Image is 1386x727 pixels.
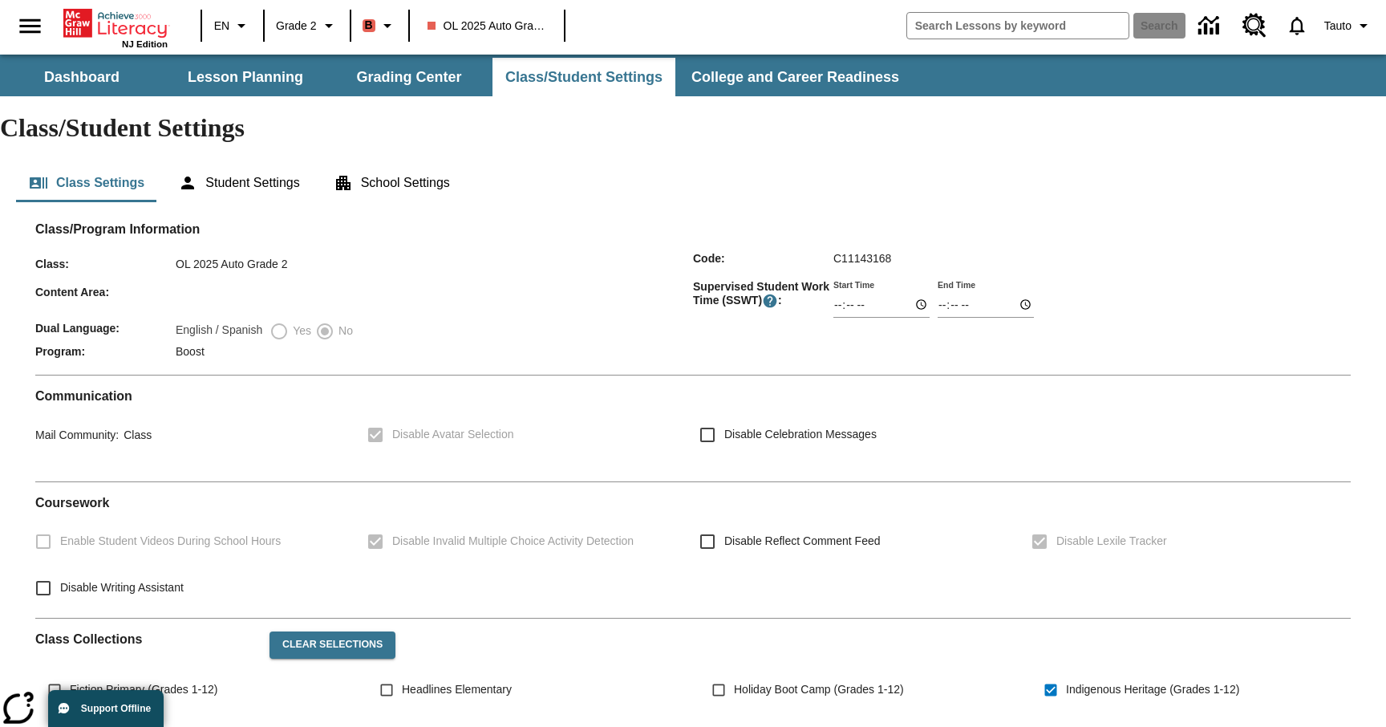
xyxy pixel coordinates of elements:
[35,322,176,335] span: Dual Language :
[402,681,512,698] span: Headlines Elementary
[734,681,904,698] span: Holiday Boot Camp (Grades 1-12)
[165,164,312,202] button: Student Settings
[833,252,891,265] span: C11143168
[48,690,164,727] button: Support Offline
[122,39,168,49] span: NJ Edition
[289,323,311,339] span: Yes
[329,58,489,96] button: Grading Center
[2,58,162,96] button: Dashboard
[365,15,373,35] span: B
[1066,681,1239,698] span: Indigenous Heritage (Grades 1-12)
[321,164,463,202] button: School Settings
[207,11,258,40] button: Language: EN, Select a language
[1233,4,1276,47] a: Resource Center, Will open in new tab
[269,632,395,659] button: Clear Selections
[63,6,168,49] div: Home
[165,58,326,96] button: Lesson Planning
[214,18,229,35] span: EN
[81,703,151,714] span: Support Offline
[70,681,217,698] span: Fiction Primary (Grades 1-12)
[35,221,1351,237] h2: Class/Program Information
[1324,18,1352,35] span: Tauto
[334,323,353,339] span: No
[269,11,345,40] button: Grade: Grade 2, Select a grade
[392,426,514,443] span: Disable Avatar Selection
[176,258,288,270] span: OL 2025 Auto Grade 2
[938,278,975,290] label: End Time
[907,13,1129,39] input: search field
[35,345,176,358] span: Program :
[176,322,262,341] label: English / Spanish
[35,495,1351,510] h2: Course work
[60,533,281,550] span: Enable Student Videos During School Hours
[35,286,176,299] span: Content Area :
[176,345,205,358] span: Boost
[35,388,1351,404] h2: Communication
[762,293,778,309] button: Supervised Student Work Time is the timeframe when students can take LevelSet and when lessons ar...
[392,533,634,550] span: Disable Invalid Multiple Choice Activity Detection
[724,533,881,550] span: Disable Reflect Comment Feed
[356,11,403,40] button: Boost Class color is flamingo. Change class color
[693,252,833,265] span: Code :
[679,58,912,96] button: College and Career Readiness
[1276,5,1318,47] a: Notifications
[492,58,675,96] button: Class/Student Settings
[35,238,1351,362] div: Class/Program Information
[60,579,184,596] span: Disable Writing Assistant
[1189,4,1233,48] a: Data Center
[63,7,168,39] a: Home
[833,278,874,290] label: Start Time
[16,164,157,202] button: Class Settings
[35,495,1351,605] div: Coursework
[693,280,833,309] span: Supervised Student Work Time (SSWT) :
[119,428,152,441] span: Class
[16,164,1370,202] div: Class/Student Settings
[35,428,119,441] span: Mail Community :
[35,632,257,647] h2: Class Collections
[1318,11,1380,40] button: Profile/Settings
[35,388,1351,469] div: Communication
[1056,533,1167,550] span: Disable Lexile Tracker
[6,2,54,50] button: Open side menu
[35,258,176,270] span: Class :
[724,426,877,443] span: Disable Celebration Messages
[428,18,546,35] span: OL 2025 Auto Grade 2
[276,18,317,35] span: Grade 2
